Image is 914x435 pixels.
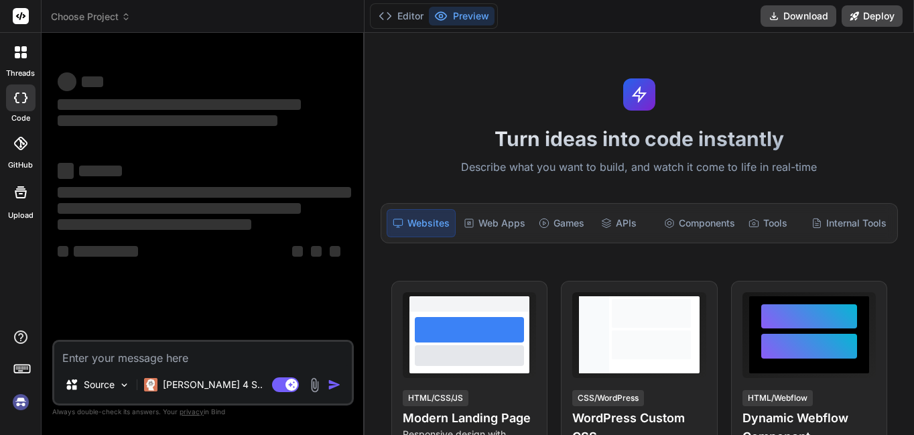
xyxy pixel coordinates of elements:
[596,209,656,237] div: APIs
[144,378,157,391] img: Claude 4 Sonnet
[11,113,30,124] label: code
[163,378,263,391] p: [PERSON_NAME] 4 S..
[806,209,892,237] div: Internal Tools
[58,187,351,198] span: ‌
[403,390,468,406] div: HTML/CSS/JS
[58,72,76,91] span: ‌
[429,7,495,25] button: Preview
[659,209,740,237] div: Components
[58,246,68,257] span: ‌
[373,7,429,25] button: Editor
[330,246,340,257] span: ‌
[387,209,456,237] div: Websites
[84,378,115,391] p: Source
[58,115,277,126] span: ‌
[373,127,906,151] h1: Turn ideas into code instantly
[533,209,594,237] div: Games
[82,76,103,87] span: ‌
[58,203,301,214] span: ‌
[8,160,33,171] label: GitHub
[572,390,644,406] div: CSS/WordPress
[58,99,301,110] span: ‌
[307,377,322,393] img: attachment
[58,219,251,230] span: ‌
[458,209,531,237] div: Web Apps
[842,5,903,27] button: Deploy
[51,10,131,23] span: Choose Project
[761,5,836,27] button: Download
[373,159,906,176] p: Describe what you want to build, and watch it come to life in real-time
[311,246,322,257] span: ‌
[180,408,204,416] span: privacy
[328,378,341,391] img: icon
[58,163,74,179] span: ‌
[403,409,536,428] h4: Modern Landing Page
[8,210,34,221] label: Upload
[742,390,813,406] div: HTML/Webflow
[79,166,122,176] span: ‌
[743,209,803,237] div: Tools
[6,68,35,79] label: threads
[292,246,303,257] span: ‌
[9,391,32,414] img: signin
[119,379,130,391] img: Pick Models
[74,246,138,257] span: ‌
[52,406,354,418] p: Always double-check its answers. Your in Bind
